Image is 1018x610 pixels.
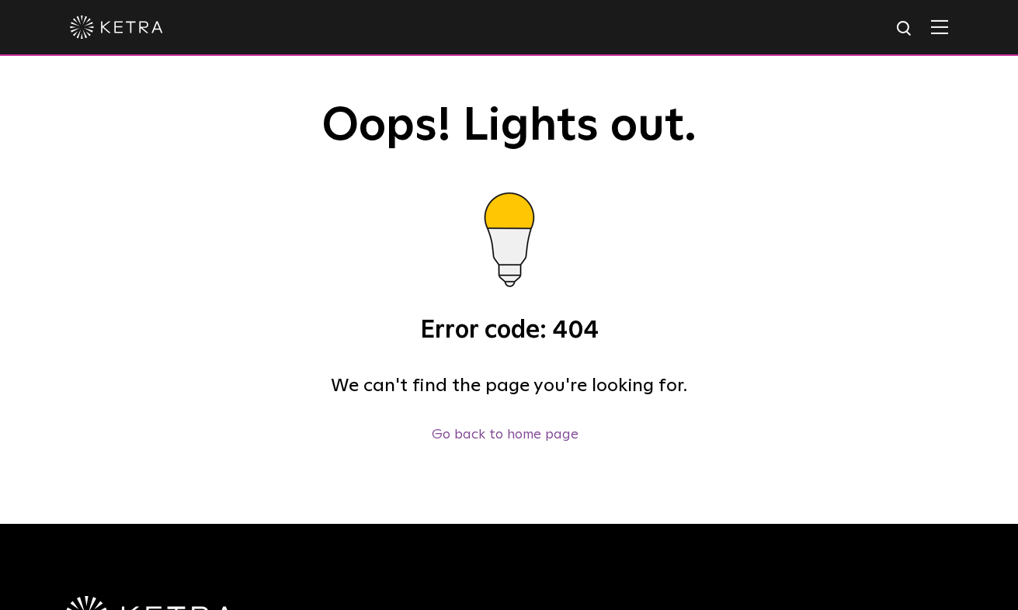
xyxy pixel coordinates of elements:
[432,428,578,442] a: Go back to home page
[931,19,948,34] img: Hamburger%20Nav.svg
[440,175,579,315] img: bulb.gif
[121,315,898,348] h3: Error code: 404
[121,371,898,400] h4: We can't find the page you're looking for.
[70,16,163,39] img: ketra-logo-2019-white
[895,19,915,39] img: search icon
[121,101,898,152] h1: Oops! Lights out.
